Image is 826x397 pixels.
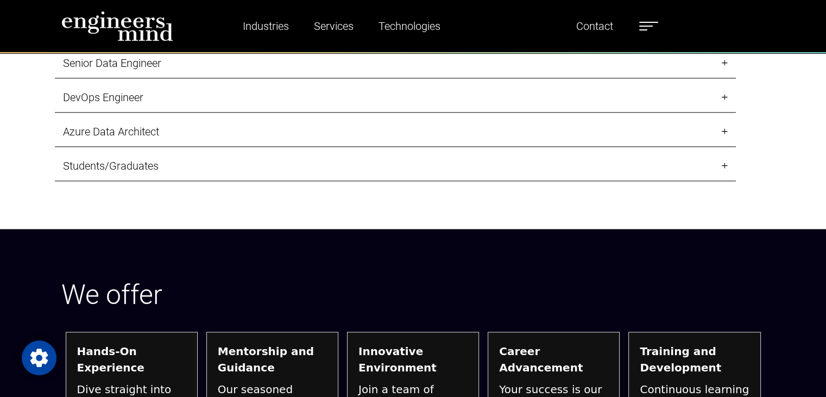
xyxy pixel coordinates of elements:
[55,117,736,147] a: Azure Data Architect
[358,343,468,376] strong: Innovative Environment
[218,343,327,376] strong: Mentorship and Guidance
[55,48,736,78] a: Senior Data Engineer
[374,14,445,39] a: Technologies
[77,343,186,376] strong: Hands-On Experience
[61,279,162,311] span: We offer
[238,14,293,39] a: Industries
[310,14,358,39] a: Services
[55,83,736,113] a: DevOps Engineer
[55,151,736,181] a: Students/Graduates
[640,343,749,376] strong: Training and Development
[499,343,608,376] strong: Career Advancement
[61,11,173,41] img: logo
[572,14,617,39] a: Contact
